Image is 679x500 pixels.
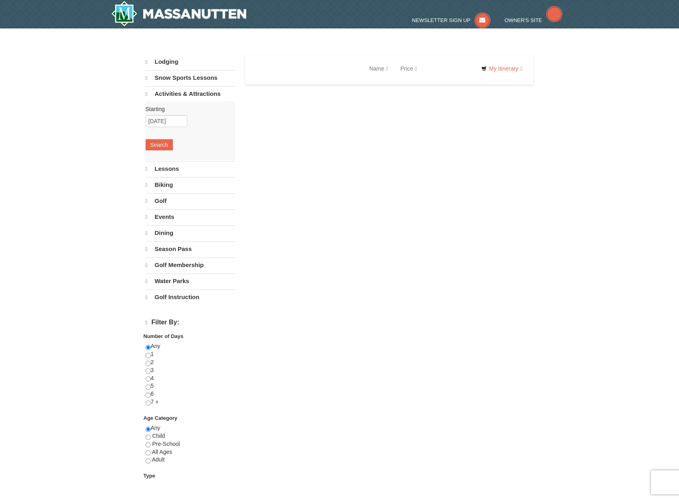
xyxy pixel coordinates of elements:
[146,241,235,257] a: Season Pass
[146,161,235,176] a: Lessons
[144,473,155,479] strong: Type
[146,209,235,225] a: Events
[412,17,491,23] a: Newsletter Sign Up
[146,86,235,101] a: Activities & Attractions
[146,289,235,305] a: Golf Instruction
[146,257,235,273] a: Golf Membership
[476,63,527,75] a: My Itinerary
[363,61,394,77] a: Name
[111,1,247,26] img: Massanutten Resort Logo
[394,61,423,77] a: Price
[111,1,247,26] a: Massanutten Resort
[152,441,180,447] span: Pre-School
[412,17,470,23] span: Newsletter Sign Up
[146,342,235,414] div: Any 1 2 3 4 5 6 7 +
[505,17,542,23] span: Owner's Site
[152,456,165,463] span: Adult
[146,55,235,69] a: Lodging
[144,415,178,421] strong: Age Category
[146,273,235,289] a: Water Parks
[146,319,235,326] h4: Filter By:
[146,177,235,192] a: Biking
[144,333,184,339] strong: Number of Days
[146,139,173,150] button: Search
[152,449,172,455] span: All Ages
[146,225,235,241] a: Dining
[146,424,235,472] div: Any
[146,105,229,113] label: Starting
[152,433,165,439] span: Child
[146,70,235,85] a: Snow Sports Lessons
[505,17,562,23] a: Owner's Site
[146,193,235,209] a: Golf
